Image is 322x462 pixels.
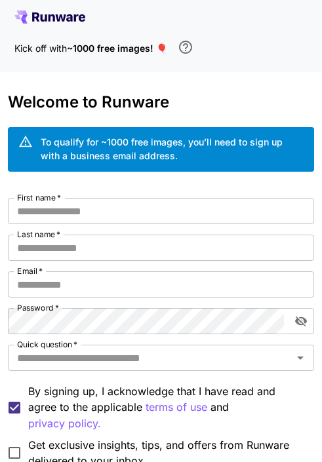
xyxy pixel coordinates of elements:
[17,339,77,350] label: Quick question
[28,383,303,432] p: By signing up, I acknowledge that I have read and agree to the applicable and
[67,43,167,54] span: ~1000 free images! 🎈
[8,93,313,111] h3: Welcome to Runware
[172,34,199,60] button: In order to qualify for free credit, you need to sign up with a business email address and click ...
[17,302,59,313] label: Password
[41,135,303,163] div: To qualify for ~1000 free images, you’ll need to sign up with a business email address.
[17,192,61,203] label: First name
[28,415,101,432] button: By signing up, I acknowledge that I have read and agree to the applicable terms of use and
[17,265,43,277] label: Email
[146,399,207,415] p: terms of use
[14,43,67,54] span: Kick off with
[289,309,313,333] button: toggle password visibility
[291,349,310,367] button: Open
[28,415,101,432] p: privacy policy.
[146,399,207,415] button: By signing up, I acknowledge that I have read and agree to the applicable and privacy policy.
[17,229,60,240] label: Last name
